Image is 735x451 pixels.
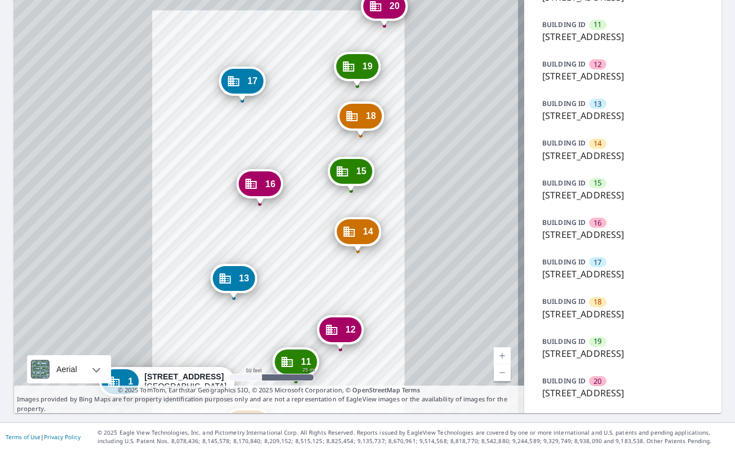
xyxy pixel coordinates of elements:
a: Privacy Policy [44,433,81,441]
div: Dropped pin, building 11, Commercial property, 25 Harbour Green Dr Key Largo, FL 33037 [272,347,319,382]
p: © 2025 Eagle View Technologies, Inc. and Pictometry International Corp. All Rights Reserved. Repo... [98,428,729,445]
p: [STREET_ADDRESS] [542,386,703,400]
span: 13 [594,99,601,109]
a: OpenStreetMap [352,386,400,394]
a: Current Level 19, Zoom Out [494,364,511,381]
div: Aerial [53,355,81,383]
p: [STREET_ADDRESS] [542,347,703,360]
div: Dropped pin, building 12, Commercial property, 21 Harbour Green Dr Key Largo, FL 33037 [317,315,364,350]
span: 14 [363,227,373,236]
p: [STREET_ADDRESS] [542,149,703,162]
a: Terms of Use [6,433,41,441]
span: 19 [362,62,373,70]
div: Dropped pin, building 16, Commercial property, 10 Harbour Green Dr Key Largo, FL 33037 [237,169,284,204]
p: BUILDING ID [542,297,586,306]
div: Dropped pin, building 15, Commercial property, 13 Harbour Green Dr Key Largo, FL 33037 [327,157,374,192]
p: [STREET_ADDRESS] [542,307,703,321]
span: © 2025 TomTom, Earthstar Geographics SIO, © 2025 Microsoft Corporation, © [118,386,420,395]
p: BUILDING ID [542,376,586,386]
div: Aerial [27,355,111,383]
span: 12 [346,325,356,334]
p: BUILDING ID [542,178,586,188]
p: BUILDING ID [542,99,586,108]
p: [STREET_ADDRESS] [542,69,703,83]
span: 11 [594,19,601,30]
span: 13 [239,274,249,282]
p: BUILDING ID [542,138,586,148]
p: [STREET_ADDRESS] [542,109,703,122]
strong: [STREET_ADDRESS] [144,372,224,381]
p: [STREET_ADDRESS] [542,188,703,202]
p: Images provided by Bing Maps are for property identification purposes only and are not a represen... [14,386,524,414]
span: 18 [594,297,601,307]
div: Dropped pin, building 14, Commercial property, 17 Harbour Green Dr Key Largo, FL 33037 [334,217,381,252]
p: | [6,434,81,440]
span: 18 [366,112,376,120]
span: 14 [594,138,601,149]
div: Dropped pin, building 13, Commercial property, 12 Harbour Green Dr Key Largo, FL 33037 [210,264,257,299]
div: Dropped pin, building 18, Commercial property, 11 Harbour Green Dr Key Largo, FL 33037 [337,101,384,136]
a: Current Level 19, Zoom In [494,347,511,364]
p: BUILDING ID [542,257,586,267]
p: BUILDING ID [542,20,586,29]
span: 16 [594,218,601,228]
span: 15 [594,178,601,188]
p: [STREET_ADDRESS] [542,30,703,43]
span: 20 [594,376,601,387]
span: 17 [594,257,601,268]
span: 17 [247,77,258,85]
p: BUILDING ID [542,337,586,346]
span: 20 [389,2,400,10]
div: Dropped pin, building 19, Commercial property, 11 Harbour Green Dr Key Largo, FL 33037 [334,52,380,87]
span: 15 [356,167,366,175]
span: 1 [128,377,133,386]
a: Terms [402,386,420,394]
span: 11 [301,357,311,366]
div: Dropped pin, building 17, Commercial property, 75 Harbour Green Dr Key Largo, FL 33037 [219,67,265,101]
span: 16 [265,180,276,188]
span: 19 [594,336,601,347]
p: [STREET_ADDRESS] [542,267,703,281]
div: Dropped pin, building 1, Commercial property, 16 Harbour Green Dr Key Largo, FL 33037 [99,367,234,402]
p: BUILDING ID [542,59,586,69]
span: 12 [594,59,601,70]
p: BUILDING ID [542,218,586,227]
p: [STREET_ADDRESS] [542,228,703,241]
div: [GEOGRAPHIC_DATA] [144,372,227,391]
